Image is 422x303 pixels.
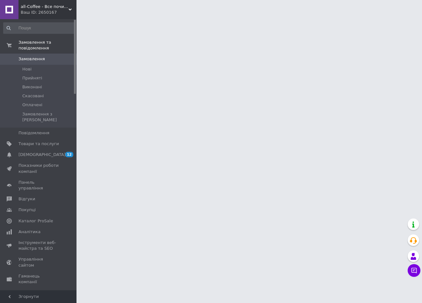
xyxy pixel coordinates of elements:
[21,4,69,10] span: all-Coffee - Все починається з кави...
[18,207,36,213] span: Покупці
[18,240,59,251] span: Інструменти веб-майстра та SEO
[65,152,73,157] span: 12
[18,40,76,51] span: Замовлення та повідомлення
[22,84,42,90] span: Виконані
[18,256,59,268] span: Управління сайтом
[18,196,35,202] span: Відгуки
[3,22,75,34] input: Пошук
[408,264,420,277] button: Чат з покупцем
[22,66,32,72] span: Нові
[18,152,66,158] span: [DEMOGRAPHIC_DATA]
[22,93,44,99] span: Скасовані
[18,218,53,224] span: Каталог ProSale
[22,102,42,108] span: Оплачені
[18,141,59,147] span: Товари та послуги
[21,10,76,15] div: Ваш ID: 2650167
[18,56,45,62] span: Замовлення
[18,229,40,235] span: Аналітика
[22,111,75,123] span: Замовлення з [PERSON_NAME]
[18,180,59,191] span: Панель управління
[18,130,49,136] span: Повідомлення
[22,75,42,81] span: Прийняті
[18,273,59,285] span: Гаманець компанії
[18,163,59,174] span: Показники роботи компанії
